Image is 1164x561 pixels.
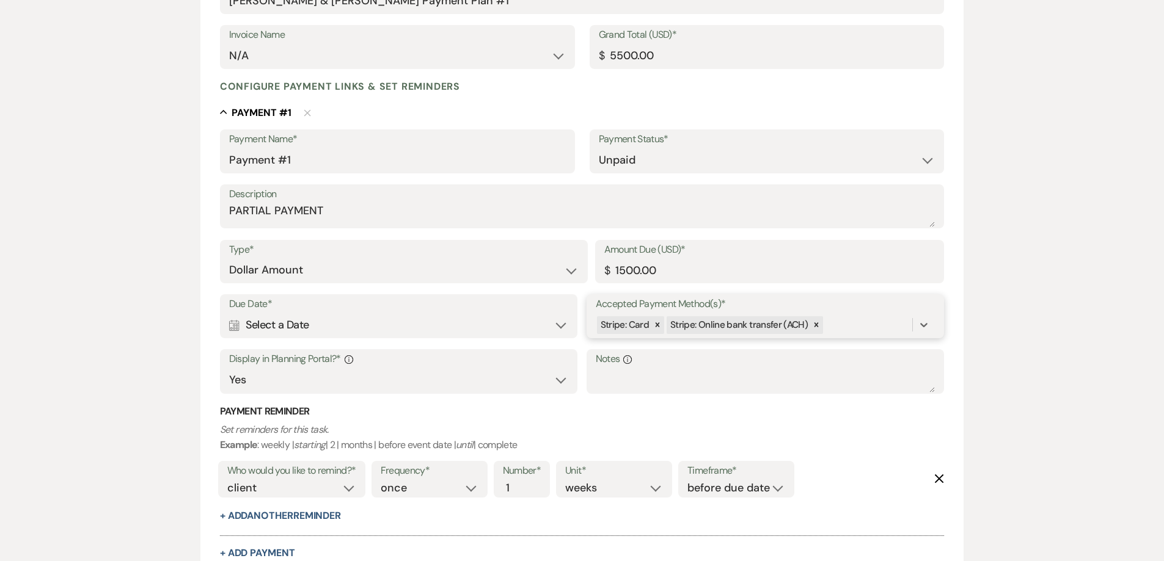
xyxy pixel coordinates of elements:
button: + AddAnotherReminder [220,511,341,521]
label: Amount Due (USD)* [604,241,935,259]
label: Payment Status* [599,131,935,148]
label: Who would you like to remind?* [227,462,356,480]
b: Example [220,438,258,451]
label: Due Date* [229,295,569,313]
div: Select a Date [229,313,569,337]
label: Timeframe* [687,462,785,480]
label: Number* [503,462,541,480]
div: $ [599,48,604,64]
p: : weekly | | 2 | months | before event date | | complete [220,422,945,453]
h3: Payment Reminder [220,405,945,418]
label: Notes [596,350,935,368]
div: $ [604,262,610,279]
i: starting [294,438,326,451]
label: Frequency* [381,462,478,480]
button: Payment #1 [220,106,291,118]
i: until [456,438,474,451]
label: Type* [229,241,579,259]
textarea: PARTIAL PAYMENT [229,203,935,227]
i: Set reminders for this task. [220,423,329,436]
label: Description [229,186,935,203]
span: Stripe: Online bank transfer (ACH) [670,319,808,331]
h5: Payment # 1 [232,106,291,120]
span: Stripe: Card [601,319,649,331]
label: Unit* [565,462,663,480]
label: Display in Planning Portal?* [229,350,569,368]
button: + Add Payment [220,548,295,558]
label: Accepted Payment Method(s)* [596,295,935,313]
h4: Configure payment links & set reminders [220,80,460,93]
label: Grand Total (USD)* [599,26,935,44]
label: Payment Name* [229,131,566,148]
label: Invoice Name [229,26,566,44]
